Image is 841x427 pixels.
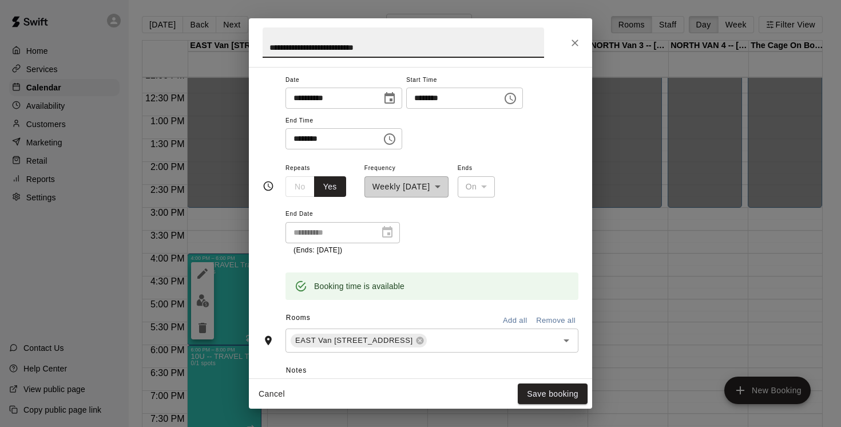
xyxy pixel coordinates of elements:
button: Close [565,33,585,53]
span: Repeats [285,161,355,176]
span: Notes [286,362,578,380]
span: End Time [285,113,402,129]
div: Booking time is available [314,276,404,296]
div: On [458,176,495,197]
button: Add all [497,312,533,330]
button: Yes [314,176,346,197]
svg: Rooms [263,335,274,346]
div: outlined button group [285,176,346,197]
div: EAST Van [STREET_ADDRESS] [291,334,427,347]
span: Start Time [406,73,523,88]
button: Choose time, selected time is 4:00 PM [499,87,522,110]
span: Ends [458,161,495,176]
span: EAST Van [STREET_ADDRESS] [291,335,418,346]
span: Frequency [364,161,449,176]
button: Save booking [518,383,588,405]
button: Remove all [533,312,578,330]
svg: Timing [263,180,274,192]
span: Date [285,73,402,88]
button: Cancel [253,383,290,405]
span: End Date [285,207,400,222]
button: Open [558,333,574,349]
span: Rooms [286,314,311,322]
p: (Ends: [DATE]) [293,245,392,256]
button: Choose date, selected date is Oct 20, 2025 [378,87,401,110]
button: Choose time, selected time is 6:00 PM [378,128,401,151]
